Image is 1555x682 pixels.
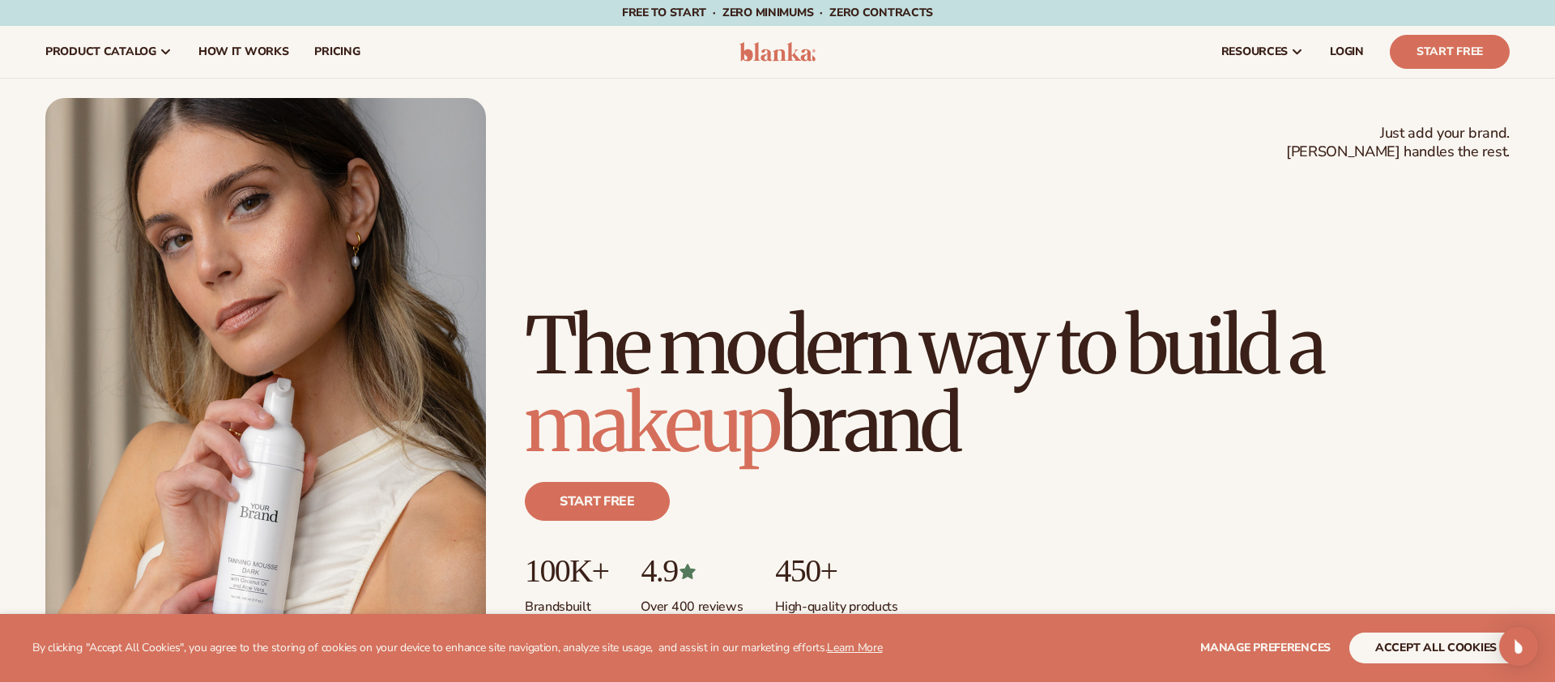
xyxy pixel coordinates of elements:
[739,42,816,62] img: logo
[32,642,883,655] p: By clicking "Accept All Cookies", you agree to the storing of cookies on your device to enhance s...
[301,26,373,78] a: pricing
[827,640,882,655] a: Learn More
[525,307,1510,462] h1: The modern way to build a brand
[1499,627,1538,666] div: Open Intercom Messenger
[1200,640,1331,655] span: Manage preferences
[45,45,156,58] span: product catalog
[1390,35,1510,69] a: Start Free
[314,45,360,58] span: pricing
[198,45,289,58] span: How It Works
[1286,124,1510,162] span: Just add your brand. [PERSON_NAME] handles the rest.
[525,553,608,589] p: 100K+
[45,98,486,654] img: Female holding tanning mousse.
[641,553,743,589] p: 4.9
[525,589,608,616] p: Brands built
[1317,26,1377,78] a: LOGIN
[1221,45,1288,58] span: resources
[622,5,933,20] span: Free to start · ZERO minimums · ZERO contracts
[185,26,302,78] a: How It Works
[1200,633,1331,663] button: Manage preferences
[525,375,779,472] span: makeup
[641,589,743,616] p: Over 400 reviews
[1208,26,1317,78] a: resources
[1330,45,1364,58] span: LOGIN
[775,553,897,589] p: 450+
[1349,633,1523,663] button: accept all cookies
[525,482,670,521] a: Start free
[775,589,897,616] p: High-quality products
[32,26,185,78] a: product catalog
